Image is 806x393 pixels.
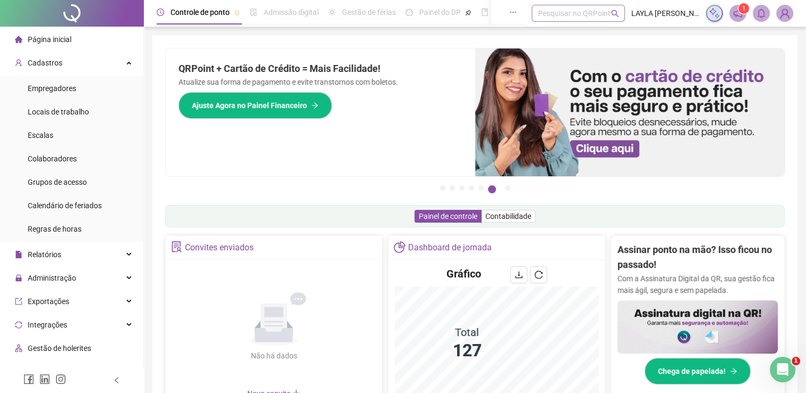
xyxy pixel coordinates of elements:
[419,8,461,17] span: Painel do DP
[459,185,465,191] button: 3
[440,185,445,191] button: 1
[709,7,720,19] img: sparkle-icon.fc2bf0ac1784a2077858766a79e2daf3.svg
[28,201,102,210] span: Calendário de feriados
[485,212,531,220] span: Contabilidade
[792,357,800,365] span: 1
[465,10,471,16] span: pushpin
[39,374,50,384] span: linkedin
[469,185,474,191] button: 4
[178,92,332,119] button: Ajuste Agora no Painel Financeiro
[515,271,523,279] span: download
[617,273,778,296] p: Com a Assinatura Digital da QR, sua gestão fica mais ágil, segura e sem papelada.
[15,59,22,67] span: user-add
[645,358,751,384] button: Chega de papelada!
[611,10,619,18] span: search
[28,225,82,233] span: Regras de horas
[170,8,230,17] span: Controle de ponto
[28,59,62,67] span: Cadastros
[234,10,240,16] span: pushpin
[770,357,795,382] iframe: Intercom live chat
[28,178,87,186] span: Grupos de acesso
[405,9,413,16] span: dashboard
[250,9,257,16] span: file-done
[15,251,22,258] span: file
[738,3,749,14] sup: 1
[450,185,455,191] button: 2
[28,154,77,163] span: Colaboradores
[756,9,766,18] span: bell
[178,61,462,76] h2: QRPoint + Cartão de Crédito = Mais Facilidade!
[28,131,53,140] span: Escalas
[157,9,164,16] span: clock-circle
[733,9,743,18] span: notification
[509,9,517,16] span: ellipsis
[178,76,462,88] p: Atualize sua forma de pagamento e evite transtornos com boletos.
[475,48,785,176] img: banner%2F75947b42-3b94-469c-a360-407c2d3115d7.png
[185,239,254,257] div: Convites enviados
[617,300,778,354] img: banner%2F02c71560-61a6-44d4-94b9-c8ab97240462.png
[777,5,793,21] img: 2561
[488,185,496,193] button: 6
[328,9,336,16] span: sun
[28,297,69,306] span: Exportações
[658,365,726,377] span: Chega de papelada!
[478,185,484,191] button: 5
[617,242,778,273] h2: Assinar ponto na mão? Isso ficou no passado!
[419,212,477,220] span: Painel de controle
[28,274,76,282] span: Administração
[15,298,22,305] span: export
[394,241,405,252] span: pie-chart
[28,344,91,353] span: Gestão de holerites
[408,239,492,257] div: Dashboard de jornada
[446,266,481,281] h4: Gráfico
[225,350,323,362] div: Não há dados
[15,274,22,282] span: lock
[23,374,34,384] span: facebook
[342,8,396,17] span: Gestão de férias
[742,5,746,12] span: 1
[28,321,67,329] span: Integrações
[192,100,307,111] span: Ajuste Agora no Painel Financeiro
[28,35,71,44] span: Página inicial
[113,376,120,384] span: left
[730,367,737,375] span: arrow-right
[28,108,89,116] span: Locais de trabalho
[28,250,61,259] span: Relatórios
[481,9,489,16] span: book
[505,185,510,191] button: 7
[55,374,66,384] span: instagram
[534,271,543,279] span: reload
[171,241,182,252] span: solution
[631,7,699,19] span: LAYLA [PERSON_NAME] - PERBRAS
[15,321,22,329] span: sync
[264,8,319,17] span: Admissão digital
[311,102,319,109] span: arrow-right
[15,345,22,352] span: apartment
[28,84,76,93] span: Empregadores
[15,36,22,43] span: home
